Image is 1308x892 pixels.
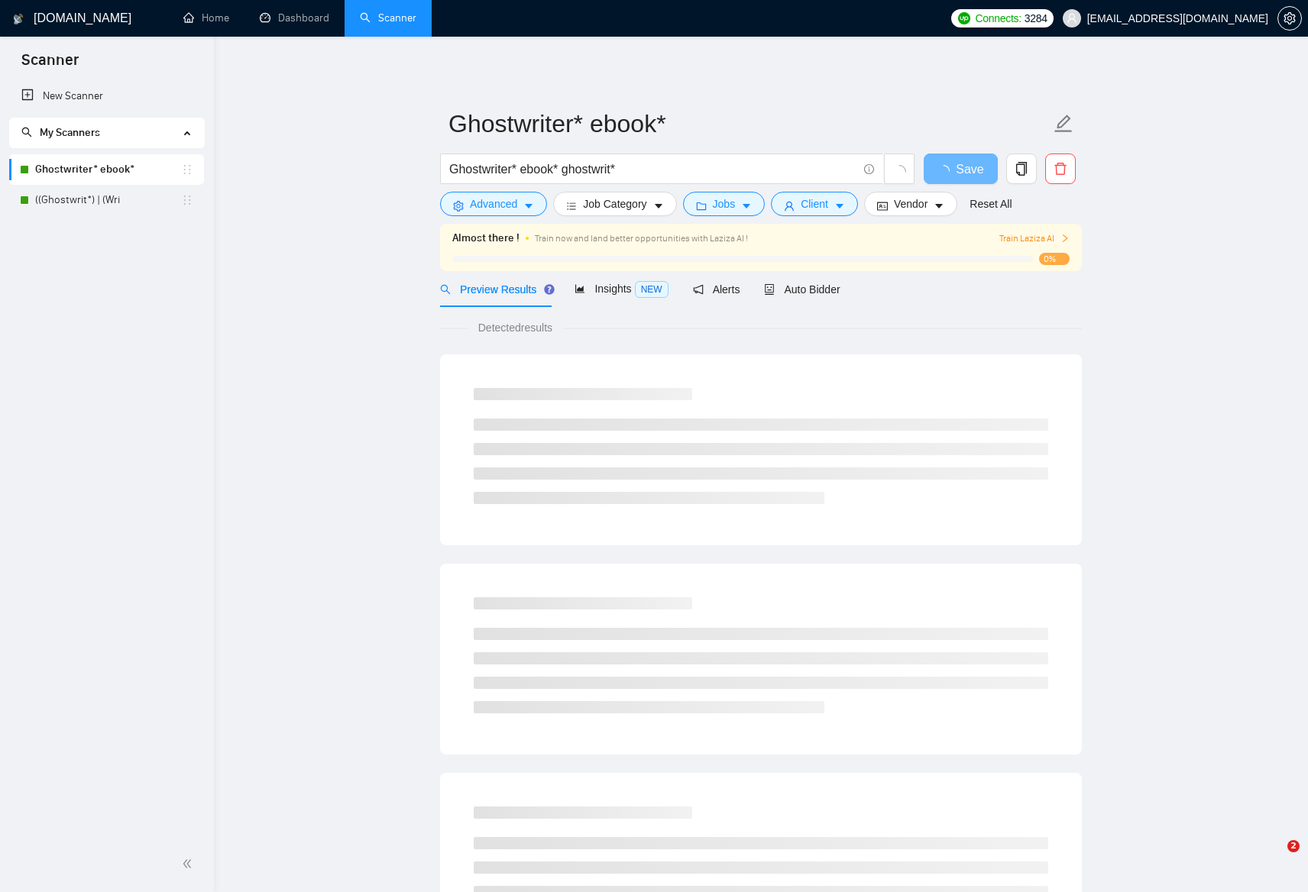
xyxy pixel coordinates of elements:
[956,160,983,179] span: Save
[453,200,464,212] span: setting
[9,185,204,215] li: ((Ghostwrit*) | (Wri
[21,127,32,137] span: search
[470,196,517,212] span: Advanced
[583,196,646,212] span: Job Category
[1067,13,1077,24] span: user
[9,154,204,185] li: Ghostwriter* ebook*
[448,105,1051,143] input: Scanner name...
[975,10,1021,27] span: Connects:
[801,196,828,212] span: Client
[696,200,707,212] span: folder
[1025,10,1047,27] span: 3284
[440,283,550,296] span: Preview Results
[635,281,669,298] span: NEW
[181,194,193,206] span: holder
[575,283,668,295] span: Insights
[764,284,775,295] span: robot
[1277,12,1302,24] a: setting
[542,283,556,296] div: Tooltip anchor
[764,283,840,296] span: Auto Bidder
[1006,154,1037,184] button: copy
[741,200,752,212] span: caret-down
[894,196,928,212] span: Vendor
[40,126,100,139] span: My Scanners
[468,319,563,336] span: Detected results
[440,284,451,295] span: search
[181,163,193,176] span: holder
[653,200,664,212] span: caret-down
[771,192,858,216] button: userClientcaret-down
[35,185,181,215] a: ((Ghostwrit*) | (Wri
[35,154,181,185] a: Ghostwriter* ebook*
[693,283,740,296] span: Alerts
[440,192,547,216] button: settingAdvancedcaret-down
[784,200,795,212] span: user
[683,192,766,216] button: folderJobscaret-down
[934,200,944,212] span: caret-down
[566,200,577,212] span: bars
[9,49,91,81] span: Scanner
[1060,234,1070,243] span: right
[999,231,1070,246] button: Train Laziza AI
[1046,162,1075,176] span: delete
[877,200,888,212] span: idcard
[1039,253,1070,265] span: 0%
[182,856,197,871] span: double-left
[924,154,998,184] button: Save
[1277,6,1302,31] button: setting
[183,11,229,24] a: homeHome
[535,233,748,244] span: Train now and land better opportunities with Laziza AI !
[834,200,845,212] span: caret-down
[360,11,416,24] a: searchScanner
[970,196,1012,212] a: Reset All
[9,81,204,112] li: New Scanner
[958,12,970,24] img: upwork-logo.png
[1045,154,1076,184] button: delete
[937,165,956,177] span: loading
[864,164,874,174] span: info-circle
[1287,840,1300,852] span: 2
[13,7,24,31] img: logo
[713,196,736,212] span: Jobs
[575,283,585,294] span: area-chart
[452,230,520,247] span: Almost there !
[693,284,704,295] span: notification
[553,192,676,216] button: barsJob Categorycaret-down
[21,126,100,139] span: My Scanners
[260,11,329,24] a: dashboardDashboard
[523,200,534,212] span: caret-down
[1256,840,1293,877] iframe: Intercom live chat
[864,192,957,216] button: idcardVendorcaret-down
[449,160,857,179] input: Search Freelance Jobs...
[1007,162,1036,176] span: copy
[1278,12,1301,24] span: setting
[892,165,906,179] span: loading
[21,81,192,112] a: New Scanner
[1054,114,1073,134] span: edit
